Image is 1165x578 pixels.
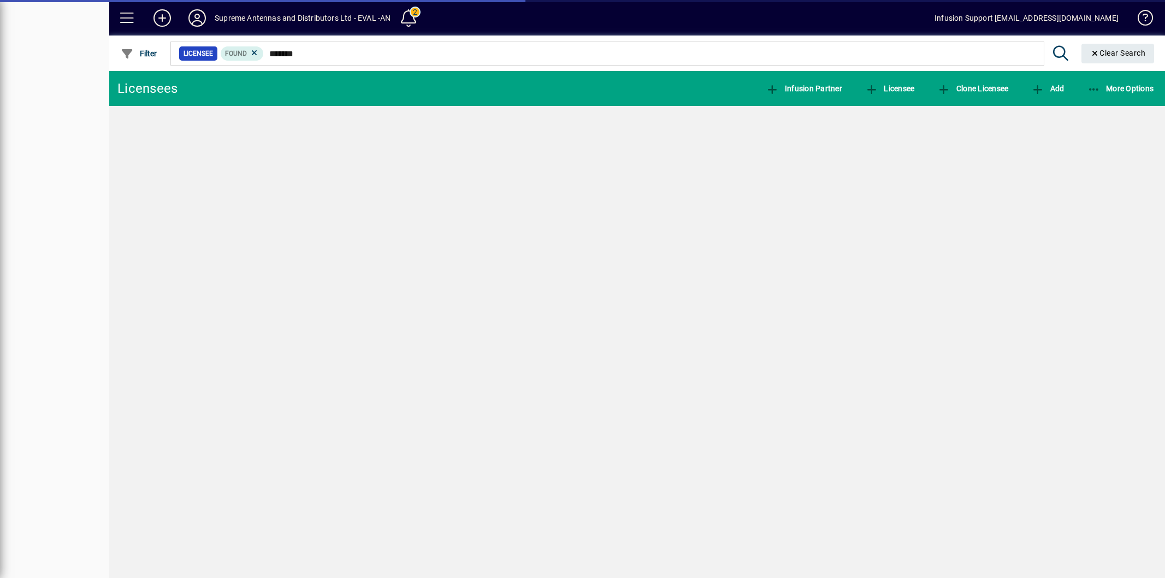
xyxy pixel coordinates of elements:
[118,44,160,63] button: Filter
[766,84,842,93] span: Infusion Partner
[865,84,915,93] span: Licensee
[1090,49,1146,57] span: Clear Search
[763,79,845,98] button: Infusion Partner
[1129,2,1151,38] a: Knowledge Base
[121,49,157,58] span: Filter
[180,8,215,28] button: Profile
[1028,79,1067,98] button: Add
[225,50,247,57] span: Found
[935,9,1119,27] div: Infusion Support [EMAIL_ADDRESS][DOMAIN_NAME]
[1085,79,1157,98] button: More Options
[117,80,178,97] div: Licensees
[221,46,264,61] mat-chip: Found Status: Found
[145,8,180,28] button: Add
[1087,84,1154,93] span: More Options
[215,9,391,27] div: Supreme Antennas and Distributors Ltd - EVAL -AN
[862,79,918,98] button: Licensee
[1081,44,1155,63] button: Clear
[935,79,1011,98] button: Clone Licensee
[184,48,213,59] span: Licensee
[937,84,1008,93] span: Clone Licensee
[1031,84,1064,93] span: Add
